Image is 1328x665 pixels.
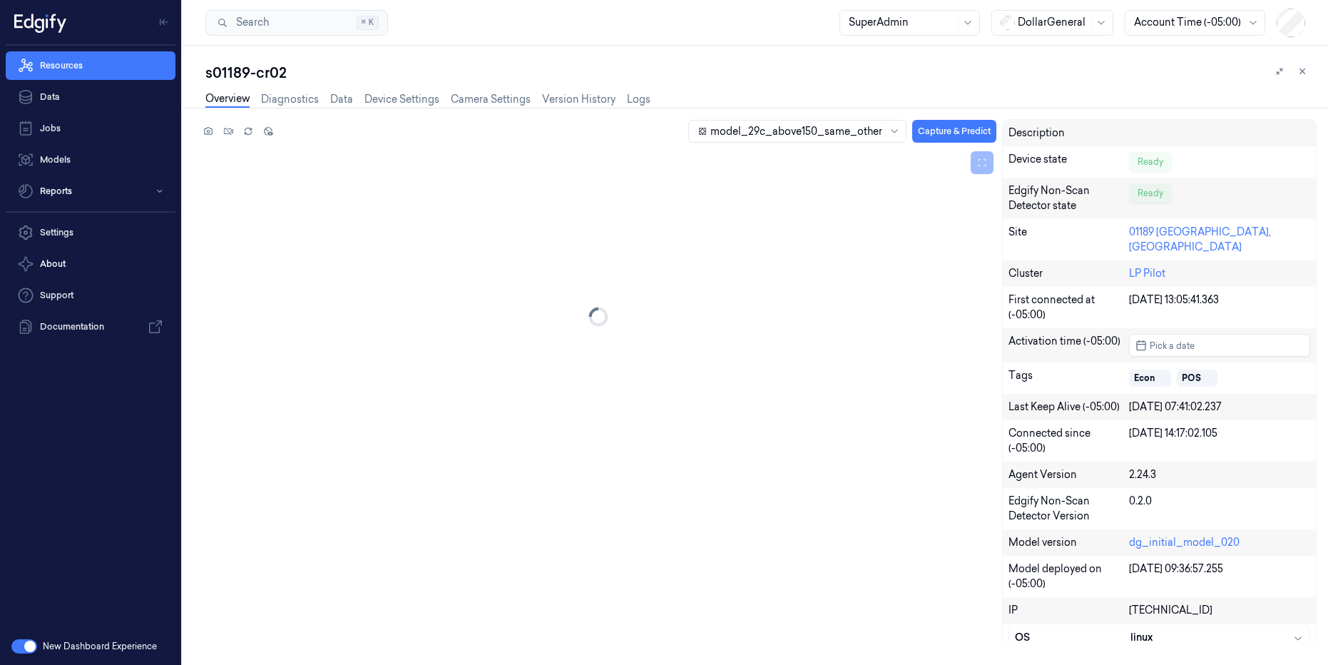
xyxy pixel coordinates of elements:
[1008,152,1129,172] div: Device state
[205,10,388,36] button: Search⌘K
[1129,603,1310,618] div: [TECHNICAL_ID]
[1129,152,1172,172] div: Ready
[1129,183,1172,203] div: Ready
[1129,426,1310,456] div: [DATE] 14:17:02.105
[6,51,175,80] a: Resources
[1129,293,1310,323] div: [DATE] 13:05:41.363
[1008,183,1129,213] div: Edgify Non-Scan Detector state
[6,114,175,143] a: Jobs
[1009,624,1309,651] button: OSlinux
[1182,372,1201,385] div: POS
[1008,266,1129,281] div: Cluster
[205,91,250,108] a: Overview
[1129,225,1271,253] a: 01189 [GEOGRAPHIC_DATA], [GEOGRAPHIC_DATA]
[1008,426,1129,456] div: Connected since (-05:00)
[1129,494,1310,524] div: 0.2.0
[1008,334,1129,357] div: Activation time (-05:00)
[1129,334,1310,357] button: Pick a date
[1015,630,1130,645] div: OS
[627,92,650,107] a: Logs
[1008,562,1129,592] div: Model deployed on (-05:00)
[153,11,175,34] button: Toggle Navigation
[542,92,616,107] a: Version History
[6,250,175,278] button: About
[1129,400,1310,415] div: [DATE] 07:41:02.237
[912,120,996,143] button: Capture & Predict
[261,92,319,107] a: Diagnostics
[6,83,175,111] a: Data
[1008,225,1129,255] div: Site
[6,146,175,174] a: Models
[1130,630,1304,645] div: linux
[364,92,439,107] a: Device Settings
[1008,293,1129,323] div: First connected at (-05:00)
[1008,494,1129,524] div: Edgify Non-Scan Detector Version
[6,313,175,341] a: Documentation
[1129,467,1310,482] div: 2.24.3
[1008,603,1129,618] div: IP
[1008,368,1129,388] div: Tags
[1008,467,1129,482] div: Agent Version
[330,92,353,107] a: Data
[1147,339,1195,352] span: Pick a date
[1134,372,1155,385] div: Econ
[1008,400,1129,415] div: Last Keep Alive (-05:00)
[230,15,269,30] span: Search
[451,92,531,107] a: Camera Settings
[6,281,175,310] a: Support
[205,63,1317,83] div: s01189-cr02
[1129,267,1165,280] a: LP Pilot
[1129,562,1310,592] div: [DATE] 09:36:57.255
[6,177,175,205] button: Reports
[1129,536,1240,549] a: dg_initial_model_020
[1008,126,1129,141] div: Description
[6,218,175,247] a: Settings
[1008,535,1129,550] div: Model version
